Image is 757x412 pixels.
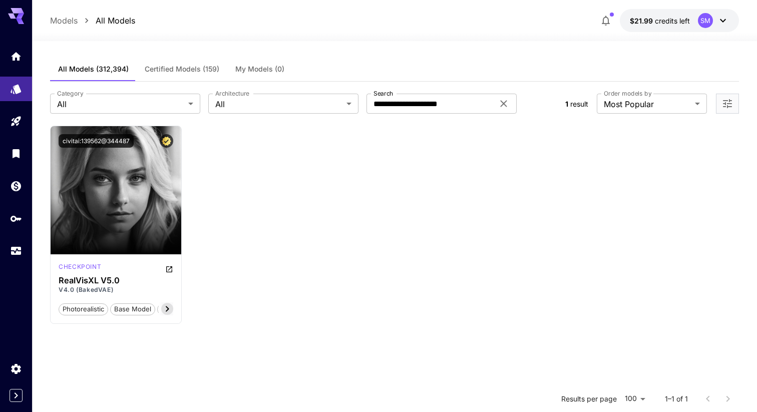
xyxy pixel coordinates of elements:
p: Results per page [561,394,617,404]
label: Search [373,89,393,98]
div: Wallet [10,180,22,192]
button: Open more filters [721,98,733,110]
span: credits left [655,17,690,25]
span: photorealistic [59,304,108,314]
div: 100 [621,391,649,406]
div: Usage [10,245,22,257]
span: 1 [565,100,568,108]
div: Settings [10,362,22,375]
p: checkpoint [59,262,101,271]
span: result [570,100,588,108]
div: Library [10,147,22,160]
div: $21.9924 [630,16,690,26]
span: All [215,98,342,110]
button: Expand sidebar [10,389,23,402]
div: Models [10,83,22,95]
span: All [57,98,184,110]
label: Architecture [215,89,249,98]
span: woman [158,304,188,314]
button: photorealistic [59,302,108,315]
span: My Models (0) [235,65,284,74]
div: API Keys [10,212,22,225]
span: Most Popular [604,98,691,110]
span: All Models (312,394) [58,65,129,74]
a: All Models [96,15,135,27]
button: woman [157,302,188,315]
span: Certified Models (159) [145,65,219,74]
button: base model [110,302,155,315]
button: $21.9924SM [620,9,739,32]
div: Playground [10,115,22,128]
span: base model [111,304,155,314]
p: 1–1 of 1 [665,394,688,404]
div: SDXL 1.0 [59,262,101,274]
nav: breadcrumb [50,15,135,27]
div: SM [698,13,713,28]
button: Certified Model – Vetted for best performance and includes a commercial license. [160,134,173,148]
label: Category [57,89,84,98]
p: V4.0 (BakedVAE) [59,285,173,294]
button: civitai:139562@344487 [59,134,134,148]
span: $21.99 [630,17,655,25]
h3: RealVisXL V5.0 [59,276,173,285]
button: Open in CivitAI [165,262,173,274]
div: Home [10,50,22,63]
a: Models [50,15,78,27]
label: Order models by [604,89,651,98]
